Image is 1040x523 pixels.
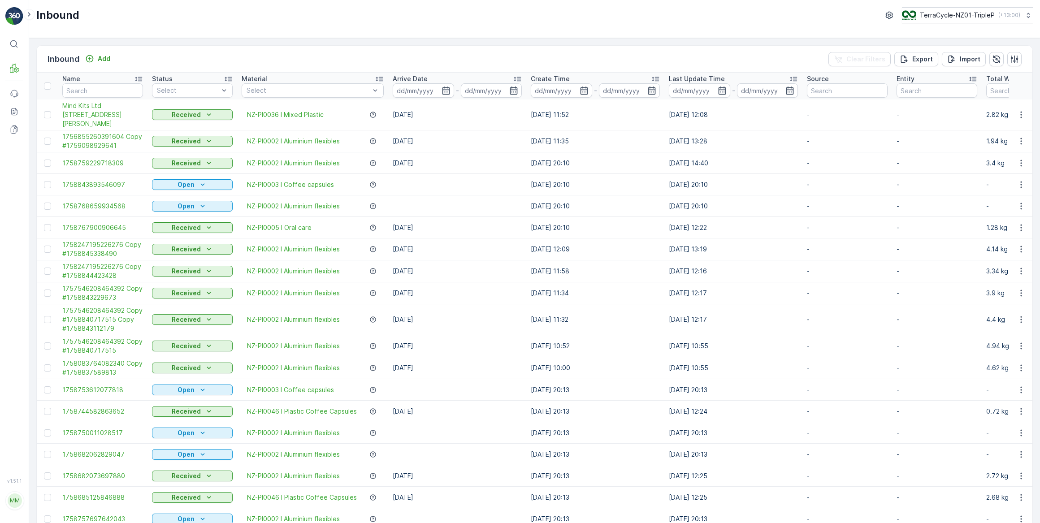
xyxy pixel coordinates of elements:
span: 1758767900906645 [62,223,143,232]
p: Inbound [48,53,80,65]
a: 1757546208464392 Copy #1758843229673 [62,284,143,302]
p: - [807,363,888,372]
a: NZ-PI0002 I Aluminium flexibles [247,245,340,254]
button: TerraCycle-NZ01-TripleP(+13:00) [902,7,1033,23]
td: [DATE] 11:52 [526,99,664,130]
p: - [807,315,888,324]
p: Material [242,74,267,83]
a: NZ-PI0046 I Plastic Coffee Capsules [247,493,357,502]
td: [DATE] [388,260,526,282]
td: [DATE] 11:35 [526,130,664,152]
p: Status [152,74,173,83]
p: - [807,341,888,350]
a: NZ-PI0002 I Aluminium flexibles [247,137,340,146]
span: NZ-PI0002 I Aluminium flexibles [247,428,340,437]
p: Received [172,159,201,168]
button: Open [152,179,233,190]
p: Received [172,493,201,502]
a: Mind Kits Ltd 2/37 Anvil Road Silverdale 0932 Fay Cobbett [62,101,143,128]
p: Received [172,341,201,350]
span: 1758744582863652 [62,407,143,416]
p: - [807,471,888,480]
p: - [807,202,888,211]
p: - [594,85,597,96]
span: 1758685125846888 [62,493,143,502]
p: - [897,180,977,189]
p: - [897,450,977,459]
p: Select [247,86,370,95]
p: - [807,110,888,119]
td: [DATE] 12:08 [664,99,802,130]
td: [DATE] [388,130,526,152]
td: [DATE] 20:10 [664,195,802,217]
button: Received [152,363,233,373]
td: [DATE] 20:13 [664,379,802,401]
p: TerraCycle-NZ01-TripleP [920,11,995,20]
p: - [897,341,977,350]
p: - [807,289,888,298]
span: NZ-PI0002 I Aluminium flexibles [247,289,340,298]
span: NZ-PI0002 I Aluminium flexibles [247,363,340,372]
p: Total Weight [986,74,1026,83]
div: Toggle Row Selected [44,342,51,350]
td: [DATE] 12:17 [664,304,802,335]
p: Open [178,180,195,189]
p: ( +13:00 ) [998,12,1020,19]
a: 1758843893546097 [62,180,143,189]
span: 1756855260391604 Copy #1759098929641 [62,132,143,150]
td: [DATE] 10:55 [664,357,802,379]
td: [DATE] [388,304,526,335]
p: - [897,385,977,394]
a: 1757546208464392 Copy #1758840717515 [62,337,143,355]
p: Received [172,110,201,119]
div: Toggle Row Selected [44,203,51,210]
td: [DATE] 12:25 [664,487,802,508]
p: - [897,493,977,502]
td: [DATE] [388,238,526,260]
img: TC_7kpGtVS.png [902,10,916,20]
button: Received [152,244,233,255]
a: 1758750011028517 [62,428,143,437]
div: Toggle Row Selected [44,138,51,145]
button: Received [152,492,233,503]
p: Arrive Date [393,74,428,83]
td: [DATE] 20:13 [526,401,664,422]
p: - [897,315,977,324]
td: [DATE] [388,487,526,508]
div: Toggle Row Selected [44,111,51,118]
td: [DATE] 13:28 [664,130,802,152]
div: MM [8,493,22,508]
input: Search [807,83,888,98]
p: Source [807,74,829,83]
td: [DATE] 20:10 [526,217,664,238]
a: 1758083764082340 Copy #1758837589813 [62,359,143,377]
td: [DATE] 11:34 [526,282,664,304]
button: Received [152,109,233,120]
a: NZ-PI0036 I Mixed Plastic [247,110,324,119]
p: - [807,407,888,416]
p: Received [172,407,201,416]
button: Add [82,53,114,64]
p: - [897,289,977,298]
span: NZ-PI0002 I Aluminium flexibles [247,471,340,480]
td: [DATE] [388,152,526,174]
a: NZ-PI0002 I Aluminium flexibles [247,267,340,276]
button: Open [152,449,233,460]
input: dd/mm/yyyy [669,83,730,98]
span: NZ-PI0002 I Aluminium flexibles [247,450,340,459]
td: [DATE] 10:00 [526,357,664,379]
p: - [807,245,888,254]
a: NZ-PI0002 I Aluminium flexibles [247,159,340,168]
button: Export [894,52,938,66]
a: NZ-PI0005 I Oral care [247,223,312,232]
p: - [807,428,888,437]
p: - [897,137,977,146]
div: Toggle Row Selected [44,472,51,480]
td: [DATE] 13:19 [664,238,802,260]
td: [DATE] 20:13 [526,487,664,508]
p: - [897,159,977,168]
